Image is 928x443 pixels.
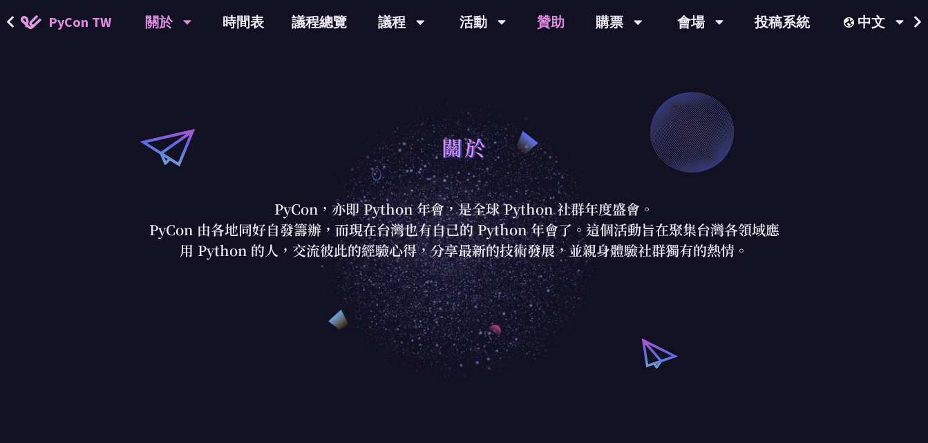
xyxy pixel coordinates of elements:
[143,199,786,219] p: PyCon，亦即 Python 年會，是全球 Python 社群年度盛會。
[48,12,111,32] span: PyCon TW
[442,126,487,168] h1: 關於
[7,5,125,39] a: PyCon TW
[21,15,41,29] img: Home icon of PyCon TW 2025
[143,219,786,261] p: PyCon 由各地同好自發籌辦，而現在台灣也有自己的 Python 年會了。這個活動旨在聚集台灣各領域應用 Python 的人，交流彼此的經驗心得，分享最新的技術發展，並親身體驗社群獨有的熱情。
[844,17,858,28] img: Locale Icon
